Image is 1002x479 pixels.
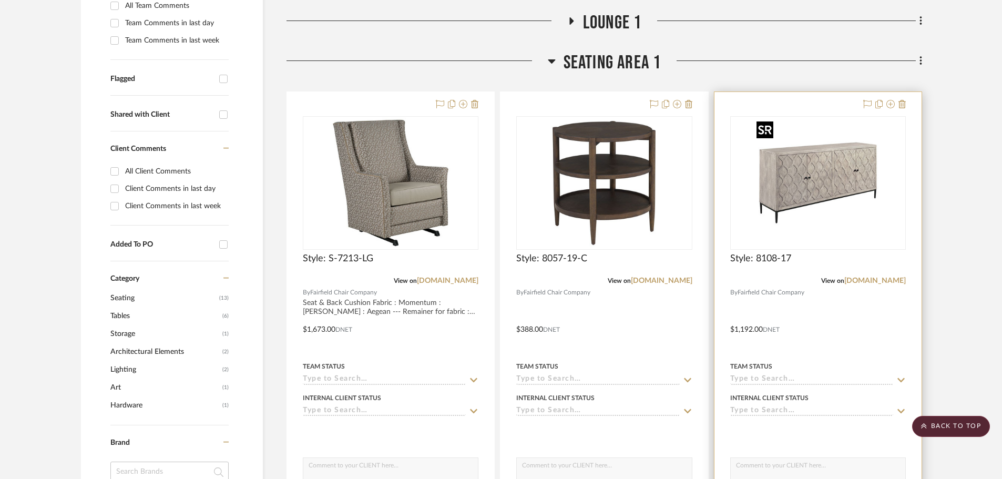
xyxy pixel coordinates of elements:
img: Style: 8108-17 [752,117,884,249]
span: Architectural Elements [110,343,220,361]
span: By [730,288,738,298]
span: Seating area 1 [564,52,661,74]
span: Storage [110,325,220,343]
div: Team Comments in last day [125,15,226,32]
span: Category [110,274,139,283]
input: Type to Search… [516,375,679,385]
span: Tables [110,307,220,325]
span: (1) [222,397,229,414]
span: Fairfield Chair Company [524,288,590,298]
span: (2) [222,343,229,360]
img: Style: 8057-19-C [538,117,670,249]
span: (1) [222,379,229,396]
img: Style: S-7213-LG [325,117,456,249]
div: 0 [731,117,905,249]
div: Client Comments in last week [125,198,226,215]
div: Internal Client Status [516,393,595,403]
span: Style: 8108-17 [730,253,791,264]
span: (2) [222,361,229,378]
span: (13) [219,290,229,307]
div: Flagged [110,75,214,84]
input: Type to Search… [303,375,466,385]
span: By [303,288,310,298]
span: (1) [222,325,229,342]
span: Fairfield Chair Company [738,288,804,298]
div: All Client Comments [125,163,226,180]
span: View on [394,278,417,284]
input: Type to Search… [730,375,893,385]
span: Hardware [110,396,220,414]
span: Seating [110,289,217,307]
div: Client Comments in last day [125,180,226,197]
a: [DOMAIN_NAME] [844,277,906,284]
div: Shared with Client [110,110,214,119]
div: Internal Client Status [730,393,809,403]
div: 0 [517,117,691,249]
div: Team Status [516,362,558,371]
input: Type to Search… [730,406,893,416]
input: Type to Search… [303,406,466,416]
span: Lounge 1 [583,12,642,34]
span: (6) [222,308,229,324]
div: Team Status [303,362,345,371]
scroll-to-top-button: BACK TO TOP [912,416,990,437]
input: Type to Search… [516,406,679,416]
span: Style: 8057-19-C [516,253,587,264]
a: [DOMAIN_NAME] [631,277,692,284]
div: Team Status [730,362,772,371]
span: Fairfield Chair Company [310,288,377,298]
div: Added To PO [110,240,214,249]
span: Client Comments [110,145,166,152]
span: Art [110,379,220,396]
span: View on [608,278,631,284]
div: Internal Client Status [303,393,381,403]
span: By [516,288,524,298]
span: View on [821,278,844,284]
span: Style: S-7213-LG [303,253,373,264]
span: Brand [110,439,130,446]
span: Lighting [110,361,220,379]
a: [DOMAIN_NAME] [417,277,478,284]
div: Team Comments in last week [125,32,226,49]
